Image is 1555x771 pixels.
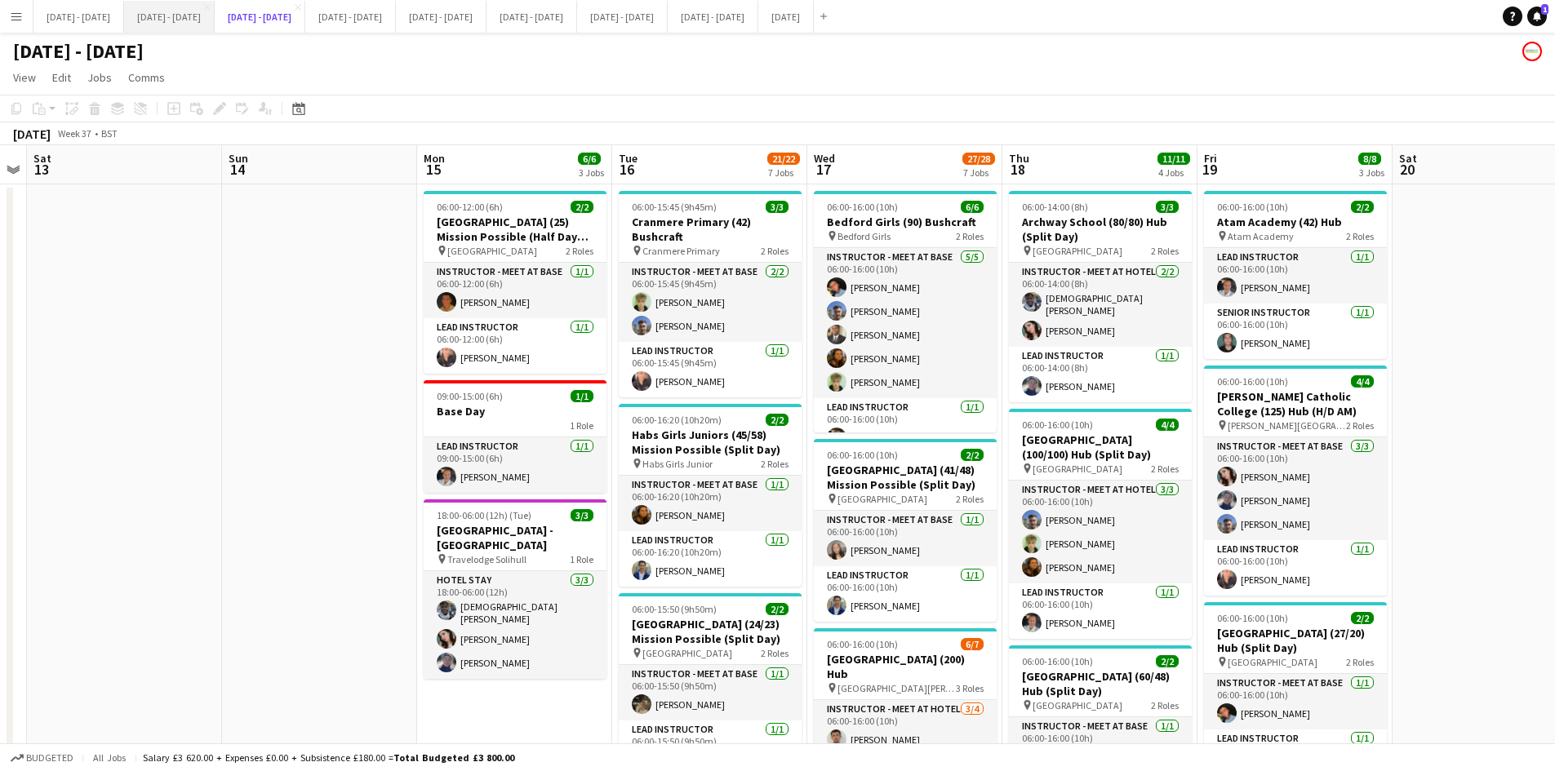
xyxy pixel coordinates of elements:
span: [GEOGRAPHIC_DATA] [837,493,927,505]
span: 06:00-16:00 (10h) [827,201,898,213]
app-card-role: Instructor - Meet at Base1/106:00-15:50 (9h50m)[PERSON_NAME] [619,665,802,720]
span: Thu [1009,151,1029,166]
span: Week 37 [54,127,95,140]
span: 3/3 [766,201,789,213]
h3: Base Day [424,404,606,419]
h3: Cranmere Primary (42) Bushcraft [619,215,802,244]
span: 3/3 [571,509,593,521]
span: 2/2 [766,414,789,426]
div: 3 Jobs [579,166,604,179]
span: 2/2 [1351,612,1374,624]
h3: Habs Girls Juniors (45/58) Mission Possible (Split Day) [619,428,802,457]
span: Wed [814,151,835,166]
a: 1 [1527,7,1547,26]
span: 2 Roles [566,245,593,257]
span: 2 Roles [761,245,789,257]
span: 06:00-15:50 (9h50m) [632,603,717,615]
app-card-role: Lead Instructor1/109:00-15:00 (6h)[PERSON_NAME] [424,437,606,493]
span: 2 Roles [1151,245,1179,257]
span: 6/7 [961,638,984,650]
span: 2 Roles [956,493,984,505]
button: [DATE] - [DATE] [577,1,668,33]
span: Budgeted [26,752,73,764]
app-job-card: 06:00-12:00 (6h)2/2[GEOGRAPHIC_DATA] (25) Mission Possible (Half Day AM) [GEOGRAPHIC_DATA]2 Roles... [424,191,606,374]
app-card-role: Instructor - Meet at Base1/106:00-16:00 (10h)[PERSON_NAME] [814,511,997,566]
span: Travelodge Solihull [447,553,526,565]
span: 2/2 [1156,655,1179,667]
app-job-card: 06:00-15:45 (9h45m)3/3Cranmere Primary (42) Bushcraft Cranmere Primary2 RolesInstructor - Meet at... [619,191,802,397]
span: [GEOGRAPHIC_DATA] [447,245,537,257]
span: Edit [52,70,71,85]
span: 18:00-06:00 (12h) (Tue) [437,509,531,521]
span: 19 [1202,160,1217,179]
span: 2 Roles [1151,463,1179,475]
button: [DATE] - [DATE] [486,1,577,33]
app-job-card: 18:00-06:00 (12h) (Tue)3/3[GEOGRAPHIC_DATA] - [GEOGRAPHIC_DATA] Travelodge Solihull1 RoleHotel St... [424,499,606,679]
span: 4/4 [1351,375,1374,388]
app-card-role: Instructor - Meet at Base1/106:00-16:00 (10h)[PERSON_NAME] [1204,674,1387,729]
h3: [PERSON_NAME] Catholic College (125) Hub (H/D AM) [1204,389,1387,419]
app-card-role: Lead Instructor1/106:00-16:20 (10h20m)[PERSON_NAME] [619,531,802,587]
app-job-card: 09:00-15:00 (6h)1/1Base Day1 RoleLead Instructor1/109:00-15:00 (6h)[PERSON_NAME] [424,380,606,493]
span: Habs Girls Junior [642,458,713,470]
app-job-card: 06:00-16:00 (10h)4/4[PERSON_NAME] Catholic College (125) Hub (H/D AM) [PERSON_NAME][GEOGRAPHIC_DA... [1204,366,1387,596]
h3: [GEOGRAPHIC_DATA] (100/100) Hub (Split Day) [1009,432,1192,462]
div: 4 Jobs [1158,166,1189,179]
button: [DATE] - [DATE] [396,1,486,33]
button: Budgeted [8,749,76,767]
span: 3/3 [1156,201,1179,213]
span: 20 [1397,160,1417,179]
span: 2/2 [1351,201,1374,213]
span: All jobs [90,751,129,764]
div: 7 Jobs [963,166,994,179]
span: Bedford Girls [837,230,891,242]
span: 4/4 [1156,419,1179,431]
app-card-role: Lead Instructor1/106:00-16:00 (10h)[PERSON_NAME] [1009,583,1192,639]
app-card-role: Senior Instructor1/106:00-16:00 (10h)[PERSON_NAME] [1204,304,1387,359]
button: [DATE] [758,1,814,33]
span: Sat [33,151,51,166]
app-card-role: Lead Instructor1/106:00-15:45 (9h45m)[PERSON_NAME] [619,342,802,397]
h3: [GEOGRAPHIC_DATA] (60/48) Hub (Split Day) [1009,669,1192,698]
app-card-role: Instructor - Meet at Base1/106:00-12:00 (6h)[PERSON_NAME] [424,263,606,318]
app-card-role: Lead Instructor1/106:00-16:00 (10h)[PERSON_NAME] [1204,540,1387,596]
span: 14 [226,160,248,179]
a: Comms [122,67,171,88]
span: 15 [421,160,445,179]
span: 1 Role [570,553,593,565]
a: Edit [46,67,78,88]
div: 06:00-16:20 (10h20m)2/2Habs Girls Juniors (45/58) Mission Possible (Split Day) Habs Girls Junior2... [619,404,802,587]
button: [DATE] - [DATE] [124,1,215,33]
h3: Atam Academy (42) Hub [1204,215,1387,229]
span: Cranmere Primary [642,245,720,257]
app-card-role: Lead Instructor1/106:00-16:00 (10h)[PERSON_NAME] [814,398,997,454]
span: 16 [616,160,638,179]
h3: [GEOGRAPHIC_DATA] - [GEOGRAPHIC_DATA] [424,523,606,552]
span: 21/22 [767,153,800,165]
app-card-role: Instructor - Meet at Base3/306:00-16:00 (10h)[PERSON_NAME][PERSON_NAME][PERSON_NAME] [1204,437,1387,540]
span: 06:00-15:45 (9h45m) [632,201,717,213]
span: Fri [1204,151,1217,166]
span: 06:00-16:00 (10h) [1022,419,1093,431]
h3: [GEOGRAPHIC_DATA] (24/23) Mission Possible (Split Day) [619,617,802,646]
span: Mon [424,151,445,166]
span: 06:00-16:00 (10h) [1022,655,1093,667]
span: 06:00-14:00 (8h) [1022,201,1088,213]
app-card-role: Lead Instructor1/106:00-14:00 (8h)[PERSON_NAME] [1009,347,1192,402]
span: Sat [1399,151,1417,166]
span: Atam Academy [1228,230,1294,242]
app-user-avatar: Programmes & Operations [1522,42,1542,61]
app-card-role: Instructor - Meet at Base5/506:00-16:00 (10h)[PERSON_NAME][PERSON_NAME][PERSON_NAME][PERSON_NAME]... [814,248,997,398]
span: 27/28 [962,153,995,165]
app-job-card: 06:00-16:00 (10h)2/2[GEOGRAPHIC_DATA] (41/48) Mission Possible (Split Day) [GEOGRAPHIC_DATA]2 Rol... [814,439,997,622]
span: 06:00-16:00 (10h) [1217,612,1288,624]
div: 3 Jobs [1359,166,1384,179]
app-job-card: 06:00-16:00 (10h)2/2Atam Academy (42) Hub Atam Academy2 RolesLead Instructor1/106:00-16:00 (10h)[... [1204,191,1387,359]
div: [DATE] [13,126,51,142]
h3: Archway School (80/80) Hub (Split Day) [1009,215,1192,244]
span: 06:00-16:00 (10h) [827,449,898,461]
span: [PERSON_NAME][GEOGRAPHIC_DATA] [1228,419,1346,432]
